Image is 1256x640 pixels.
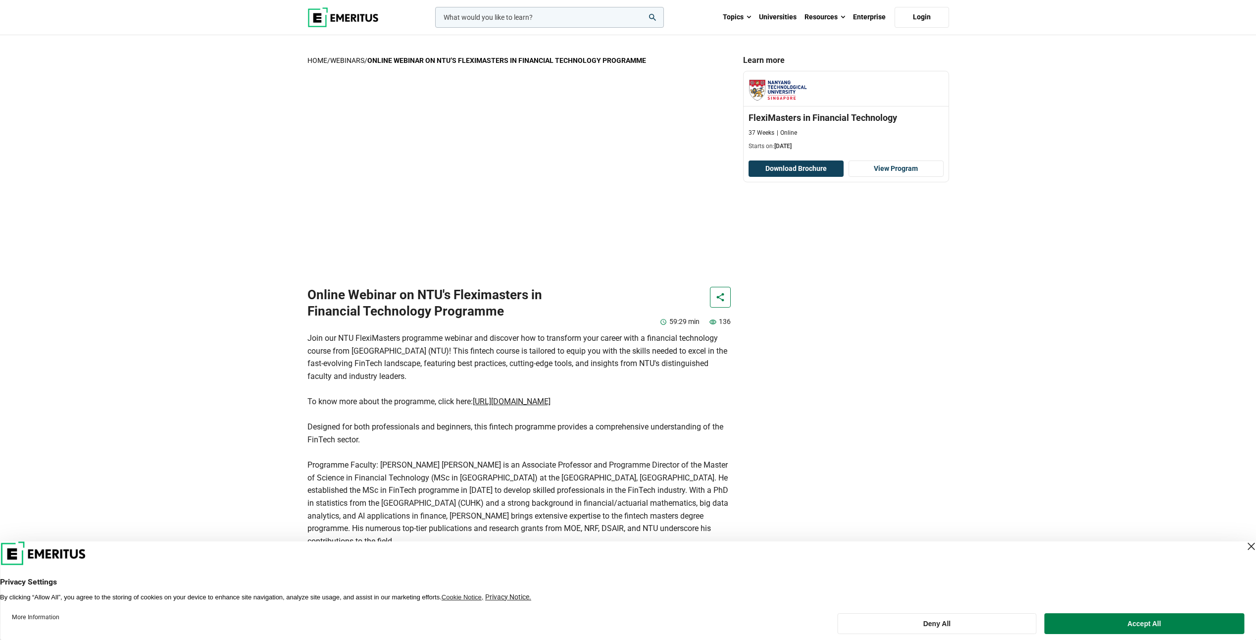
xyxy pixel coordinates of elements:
strong: Online Webinar on NTU’s Fleximasters in Financial Technology Programme [367,56,646,64]
a: [URL][DOMAIN_NAME] [473,397,551,406]
button: Download Brochure [749,160,844,177]
h1: Online Webinar on NTU's Fleximasters in Financial Technology Programme [307,287,586,319]
a: Webinars [330,56,364,64]
span: [DATE] [774,143,792,150]
p: Learn more [743,55,949,66]
p: 136 [709,311,731,332]
a: home [307,56,327,64]
iframe: YouTube video player [307,76,731,274]
p: 59:29 min [660,311,700,332]
p: / / [307,55,731,66]
a: Nanyang Technological University FlexiMasters in Financial Technology 37 Weeks Online Starts on:[... [744,71,949,156]
p: 37 Weeks [749,129,774,137]
p: Online [777,129,797,137]
a: Login [895,7,949,28]
p: Starts on: [749,142,944,151]
h3: FlexiMasters in Financial Technology [749,111,944,124]
input: woocommerce-product-search-field-0 [435,7,664,28]
img: Nanyang Technological University [749,79,807,101]
a: View Program [849,160,944,177]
